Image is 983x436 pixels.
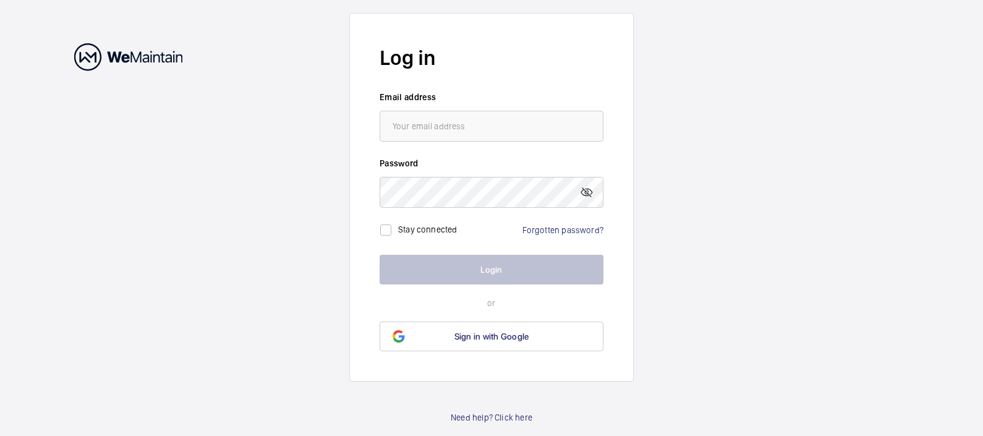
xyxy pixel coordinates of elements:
a: Need help? Click here [451,411,532,424]
label: Stay connected [398,224,457,234]
a: Forgotten password? [522,225,603,235]
h2: Log in [380,43,603,72]
input: Your email address [380,111,603,142]
label: Email address [380,91,603,103]
span: Sign in with Google [454,331,529,341]
p: or [380,297,603,309]
label: Password [380,157,603,169]
button: Login [380,255,603,284]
